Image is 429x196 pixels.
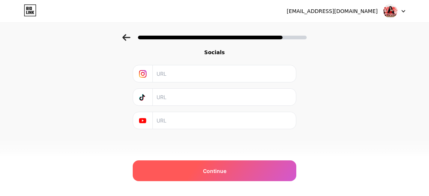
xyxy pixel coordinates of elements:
[203,167,226,175] span: Continue
[157,112,291,129] input: URL
[157,65,291,82] input: URL
[383,4,397,18] img: mpo17viral
[157,89,291,105] input: URL
[287,7,378,15] div: [EMAIL_ADDRESS][DOMAIN_NAME]
[133,49,296,56] div: Socials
